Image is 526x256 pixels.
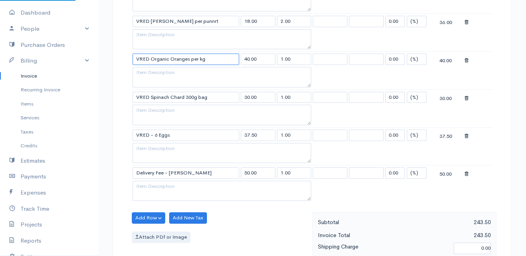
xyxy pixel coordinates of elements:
div: 40.00 [428,55,463,65]
div: Invoice Total [314,230,404,240]
button: Add Row [132,212,165,224]
input: Item Name [133,92,239,103]
div: 36.00 [428,17,463,26]
div: Shipping Charge [314,242,450,255]
label: Attach PDf or Image [132,232,190,243]
input: Item Name [133,167,239,179]
div: 243.50 [404,230,495,240]
div: Subtotal [314,217,404,227]
div: 30.00 [428,93,463,102]
input: Item Name [133,54,239,65]
div: 243.50 [404,217,495,227]
input: Item Name [133,130,239,141]
input: Item Name [133,16,239,27]
button: Add New Tax [169,212,207,224]
div: 50.00 [428,168,463,178]
div: 37.50 [428,130,463,140]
